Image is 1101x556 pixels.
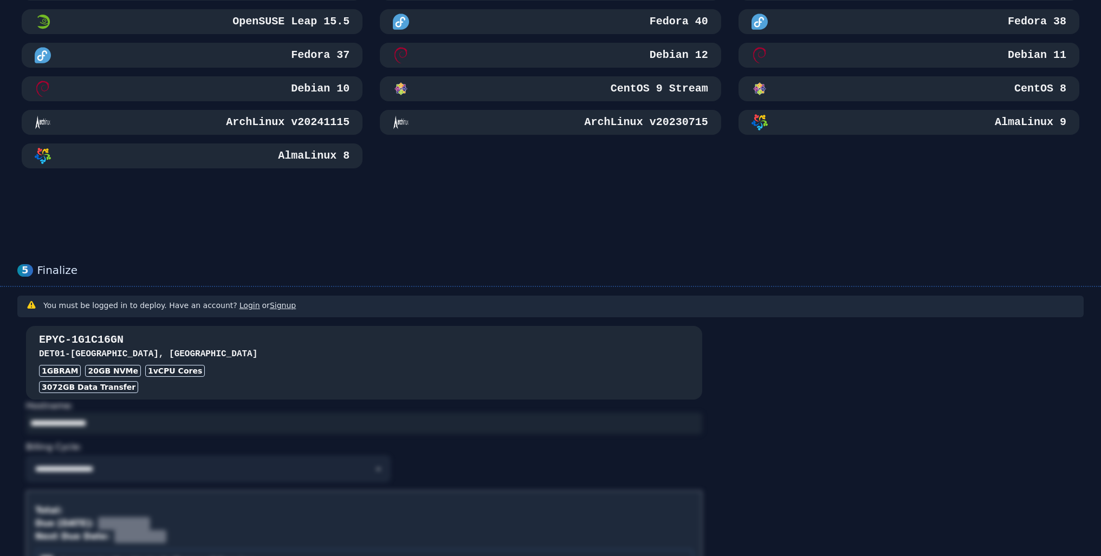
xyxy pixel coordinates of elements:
h3: Debian 10 [289,81,349,96]
img: Fedora 40 [393,14,409,30]
h3: AlmaLinux 9 [993,115,1066,130]
img: Fedora 37 [35,47,51,63]
h3: Fedora 38 [1006,14,1066,29]
button: Fedora 40Fedora 40 [380,9,721,34]
div: Billing Cycle: [26,439,702,456]
button: OpenSUSE Leap 15.5 MinimalOpenSUSE Leap 15.5 [22,9,362,34]
button: AlmaLinux 8AlmaLinux 8 [22,143,362,168]
img: CentOS 9 Stream [393,81,409,97]
button: ArchLinux v20230715ArchLinux v20230715 [380,110,721,135]
img: AlmaLinux 9 [752,114,768,130]
h3: Fedora 37 [289,48,349,63]
h3: ArchLinux v20241115 [224,115,349,130]
h3: CentOS 8 [1012,81,1066,96]
img: AlmaLinux 8 [35,148,51,164]
button: Debian 11Debian 11 [739,43,1079,68]
h3: Debian 12 [647,48,708,63]
img: Debian 10 [35,81,51,97]
img: Debian 11 [752,47,768,63]
button: AlmaLinux 9AlmaLinux 9 [739,110,1079,135]
img: ArchLinux v20230715 [393,114,409,130]
div: 3072 GB Data Transfer [39,381,138,393]
button: CentOS 9 StreamCentOS 9 Stream [380,76,721,101]
button: Debian 12Debian 12 [380,43,721,68]
h3: EPYC-1G1C16GN [39,332,689,348]
a: Login [239,301,260,310]
h3: DET01 - [GEOGRAPHIC_DATA], [GEOGRAPHIC_DATA] [39,348,689,361]
h3: ArchLinux v20230715 [582,115,708,130]
div: Hostname: [26,400,702,434]
h3: OpenSUSE Leap 15.5 [230,14,349,29]
button: Debian 10Debian 10 [22,76,362,101]
h3: Debian 11 [1006,48,1066,63]
h3: CentOS 9 Stream [608,81,708,96]
div: 1GB RAM [39,365,81,377]
div: Next Due Date: [35,530,110,543]
h3: AlmaLinux 8 [276,148,349,163]
img: ArchLinux v20241115 [35,114,51,130]
button: Fedora 38Fedora 38 [739,9,1079,34]
img: CentOS 8 [752,81,768,97]
div: Finalize [37,264,1084,277]
div: 5 [17,264,33,277]
button: CentOS 8CentOS 8 [739,76,1079,101]
h3: Fedora 40 [647,14,708,29]
div: Total: [35,504,62,517]
button: Fedora 37Fedora 37 [22,43,362,68]
h3: You must be logged in to deploy. Have an account? or [43,300,296,311]
img: Debian 12 [393,47,409,63]
div: 1 vCPU Cores [145,365,205,377]
a: Signup [270,301,296,310]
div: 20 GB NVMe [85,365,141,377]
button: ArchLinux v20241115ArchLinux v20241115 [22,110,362,135]
div: Due [DATE]: [35,517,94,530]
img: OpenSUSE Leap 15.5 Minimal [35,14,51,30]
img: Fedora 38 [752,14,768,30]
